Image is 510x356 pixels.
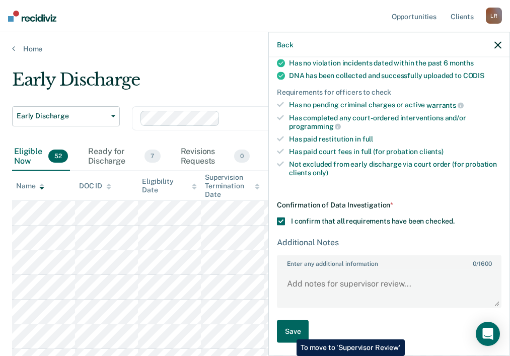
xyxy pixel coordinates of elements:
div: Has no violation incidents dated within the past 6 [289,59,501,67]
span: months [450,59,474,67]
span: programming [289,122,341,130]
div: Open Intercom Messenger [476,322,500,346]
div: Has paid court fees in full (for probation [289,148,501,156]
button: Back [277,40,293,49]
span: clients) [419,148,444,156]
span: 0 [234,150,250,163]
div: L R [486,8,502,24]
div: Ready for Discharge [86,143,162,171]
span: 7 [144,150,160,163]
div: DNA has been collected and successfully uploaded to [289,72,501,80]
div: Name [16,182,44,190]
div: DOC ID [79,182,111,190]
span: CODIS [463,72,484,80]
div: Has paid restitution in [289,135,501,144]
label: Enter any additional information [278,256,500,267]
div: Additional Notes [277,238,501,247]
div: Has no pending criminal charges or active [289,101,501,110]
div: Not excluded from early discharge via court order (for probation clients [289,160,501,177]
div: Last Viewed [268,182,317,190]
div: Has completed any court-ordered interventions and/or [289,113,501,130]
span: full [362,135,373,143]
span: / 1600 [473,260,491,267]
button: Save [277,320,309,343]
span: only) [313,168,328,176]
div: Eligible Now [12,143,70,171]
img: Recidiviz [8,11,56,22]
span: Early Discharge [17,112,107,120]
span: 52 [48,150,68,163]
div: Early Discharge [12,69,471,98]
div: Revisions Requests [179,143,252,171]
div: Supervisor Review [268,143,339,171]
span: I confirm that all requirements have been checked. [291,217,455,225]
div: Confirmation of Data Investigation [277,201,501,209]
a: Home [12,44,498,53]
span: warrants [426,101,464,109]
div: Supervision Termination Date [205,173,260,198]
span: 0 [473,260,476,267]
div: Eligibility Date [142,177,197,194]
div: Requirements for officers to check [277,88,501,97]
